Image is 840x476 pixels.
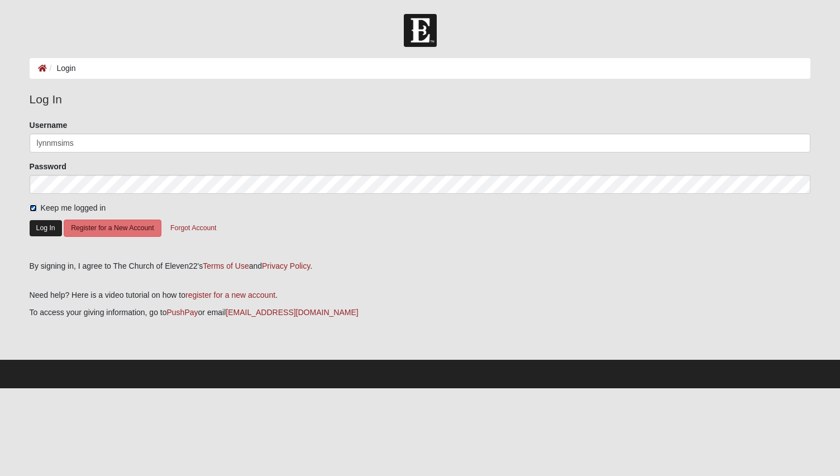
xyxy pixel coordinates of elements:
[185,291,275,299] a: register for a new account
[30,91,811,108] legend: Log In
[41,203,106,212] span: Keep me logged in
[30,260,811,272] div: By signing in, I agree to The Church of Eleven22's and .
[163,220,223,237] button: Forgot Account
[64,220,161,237] button: Register for a New Account
[262,261,310,270] a: Privacy Policy
[167,308,198,317] a: PushPay
[30,161,66,172] label: Password
[30,120,68,131] label: Username
[404,14,437,47] img: Church of Eleven22 Logo
[30,220,62,236] button: Log In
[226,308,358,317] a: [EMAIL_ADDRESS][DOMAIN_NAME]
[30,307,811,318] p: To access your giving information, go to or email
[203,261,249,270] a: Terms of Use
[47,63,76,74] li: Login
[30,289,811,301] p: Need help? Here is a video tutorial on how to .
[30,204,37,212] input: Keep me logged in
